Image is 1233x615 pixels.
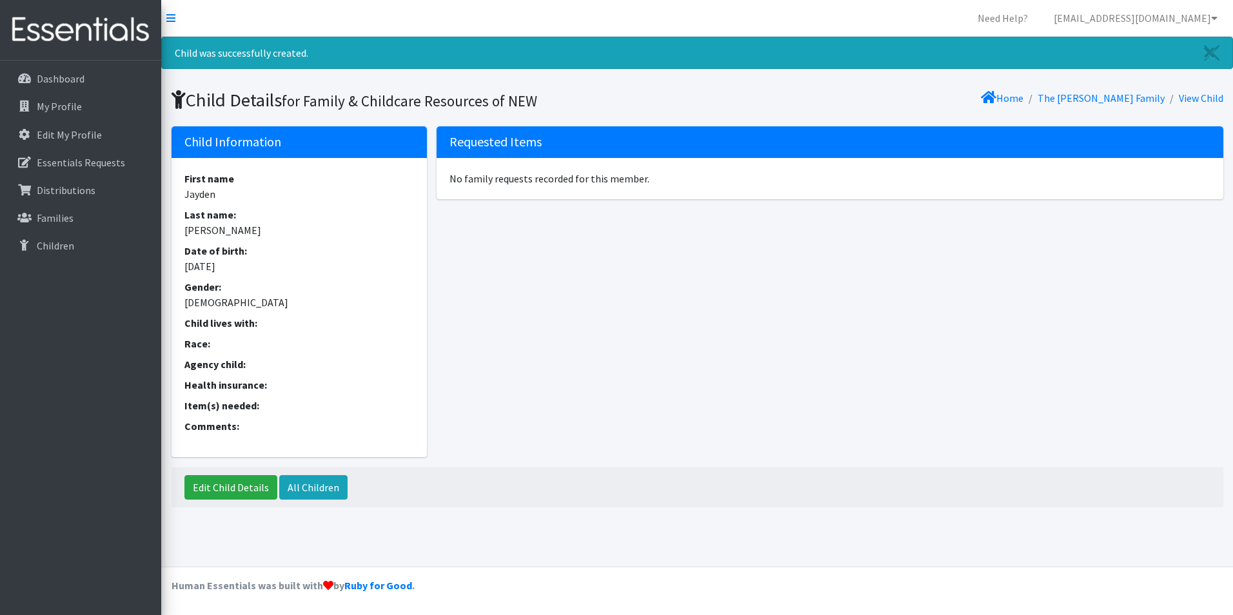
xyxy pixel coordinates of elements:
a: Ruby for Good [344,579,412,592]
dd: [PERSON_NAME] [184,222,415,238]
div: No family requests recorded for this member. [437,158,1223,199]
a: My Profile [5,93,156,119]
h5: Requested Items [437,126,1223,158]
p: Dashboard [37,72,84,85]
dt: Health insurance: [184,377,415,393]
div: Child was successfully created. [161,37,1233,69]
dt: Comments: [184,418,415,434]
dd: [DEMOGRAPHIC_DATA] [184,295,415,310]
a: Distributions [5,177,156,203]
a: Edit Child Details [184,475,277,500]
dt: Last name: [184,207,415,222]
small: for Family & Childcare Resources of NEW [282,92,537,110]
dd: [DATE] [184,259,415,274]
h5: Child Information [172,126,428,158]
img: HumanEssentials [5,8,156,52]
a: [EMAIL_ADDRESS][DOMAIN_NAME] [1043,5,1228,31]
h1: Child Details [172,89,693,112]
p: Families [37,211,74,224]
dt: Child lives with: [184,315,415,331]
strong: Human Essentials was built with by . [172,579,415,592]
a: Children [5,233,156,259]
a: All Children [279,475,348,500]
a: Essentials Requests [5,150,156,175]
a: Home [981,92,1023,104]
dt: First name [184,171,415,186]
a: Dashboard [5,66,156,92]
a: The [PERSON_NAME] Family [1038,92,1165,104]
dt: Race: [184,336,415,351]
a: Need Help? [967,5,1038,31]
p: Edit My Profile [37,128,102,141]
dd: Jayden [184,186,415,202]
p: Distributions [37,184,95,197]
p: My Profile [37,100,82,113]
dt: Gender: [184,279,415,295]
a: View Child [1179,92,1223,104]
a: Edit My Profile [5,122,156,148]
p: Essentials Requests [37,156,125,169]
a: Families [5,205,156,231]
dt: Date of birth: [184,243,415,259]
dt: Agency child: [184,356,415,372]
dt: Item(s) needed: [184,398,415,413]
a: Close [1191,37,1232,68]
p: Children [37,239,74,252]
